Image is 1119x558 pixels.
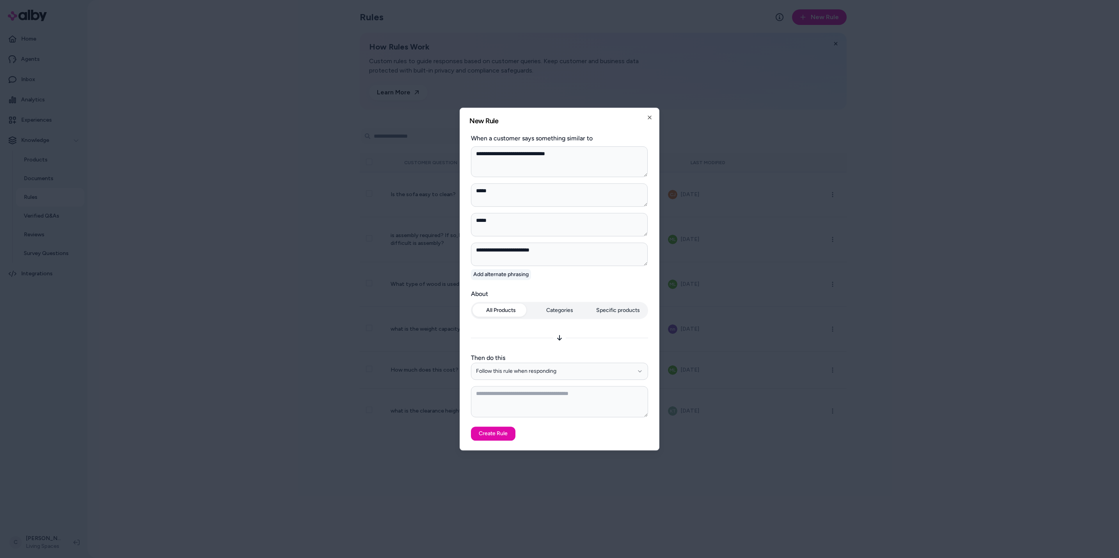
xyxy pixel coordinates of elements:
button: Categories [531,304,588,318]
label: Then do this [471,354,648,363]
label: When a customer says something similar to [471,134,648,143]
button: Add alternate phrasing [471,269,531,280]
h2: New Rule [469,117,650,124]
button: Create Rule [471,427,515,441]
label: About [471,290,648,299]
button: Specific products [590,304,647,318]
button: All Products [472,304,529,318]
